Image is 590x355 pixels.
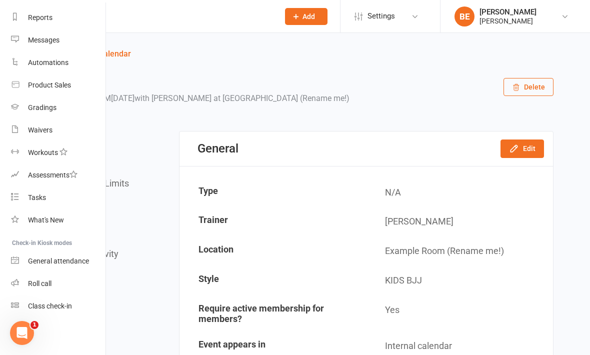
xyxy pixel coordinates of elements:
td: N/A [367,178,552,207]
td: Require active membership for members? [180,296,366,331]
span: Settings [367,5,395,27]
div: Automations [28,58,68,66]
a: Reports [11,6,105,29]
a: Roll call [11,272,105,295]
div: 6:30PM - 7:30PM[DATE] [50,91,349,105]
div: General [197,141,238,155]
td: Style [180,266,366,295]
td: Location [180,237,366,265]
button: Add [285,8,327,25]
div: Waivers [28,126,52,134]
a: Product Sales [11,74,105,96]
iframe: Intercom live chat [10,321,34,345]
div: Messages [28,36,59,44]
div: [PERSON_NAME] [479,16,536,25]
a: Tasks [11,186,105,209]
a: General attendance kiosk mode [11,250,105,272]
a: Waivers [11,119,105,141]
div: BE [454,6,474,26]
button: Edit [500,139,544,157]
td: KIDS BJJ [367,266,552,295]
a: Gradings [11,96,105,119]
div: Workouts [28,148,58,156]
a: Return to calendar [50,47,553,61]
td: Example Room (Rename me!) [367,237,552,265]
input: Search... [59,9,272,23]
div: Reports [28,13,52,21]
a: Class kiosk mode [11,295,105,317]
div: Assessments [28,171,77,179]
button: Delete [503,78,553,96]
td: Type [180,178,366,207]
div: Tasks [28,193,46,201]
span: at [GEOGRAPHIC_DATA] (Rename me!) [213,93,349,103]
div: General attendance [28,257,89,265]
a: Automations [11,51,105,74]
div: [PERSON_NAME] [479,7,536,16]
h2: NO GI [50,68,349,86]
div: What's New [28,216,64,224]
div: Class check-in [28,302,72,310]
span: with [PERSON_NAME] [134,93,211,103]
div: Product Sales [28,81,71,89]
a: Assessments [11,164,105,186]
td: Yes [367,296,552,331]
div: Roll call [28,279,51,287]
div: Gradings [28,103,56,111]
span: Add [302,12,315,20]
td: Trainer [180,207,366,236]
a: Workouts [11,141,105,164]
a: What's New [11,209,105,231]
td: [PERSON_NAME] [367,207,552,236]
div: Internal calendar [385,339,545,353]
span: 1 [30,321,38,329]
a: Messages [11,29,105,51]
